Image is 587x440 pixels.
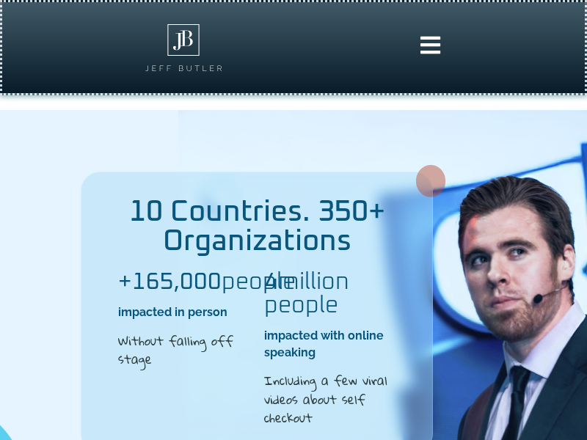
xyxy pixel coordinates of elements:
[118,304,249,320] h2: impacted in person
[118,271,222,294] b: +165,000
[264,271,395,318] h2: million people
[264,371,395,428] h2: Including a few viral videos about self checkout
[118,271,249,294] h2: people
[118,331,249,369] h2: Without falling off stage
[264,271,278,294] b: 4
[264,328,395,361] h2: impacted with online speaking
[81,197,432,256] h2: 10 Countries. 350+ Organizations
